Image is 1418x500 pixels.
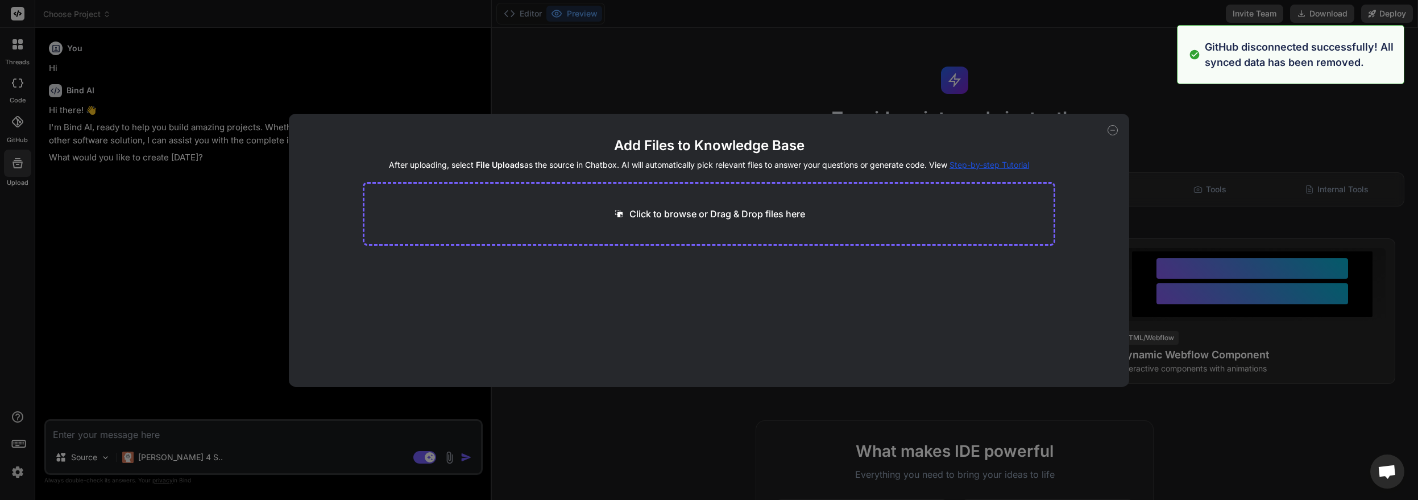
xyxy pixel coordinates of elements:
span: File Uploads [476,160,524,170]
img: alert [1189,39,1200,70]
h2: Add Files to Knowledge Base [363,137,1055,155]
span: Step-by-step Tutorial [950,160,1029,170]
p: Click to browse or Drag & Drop files here [629,207,805,221]
p: GitHub disconnected successfully! All synced data has been removed. [1205,39,1397,70]
h4: After uploading, select as the source in Chatbox. AI will automatically pick relevant files to an... [363,159,1055,171]
a: Open chat [1370,454,1404,489]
